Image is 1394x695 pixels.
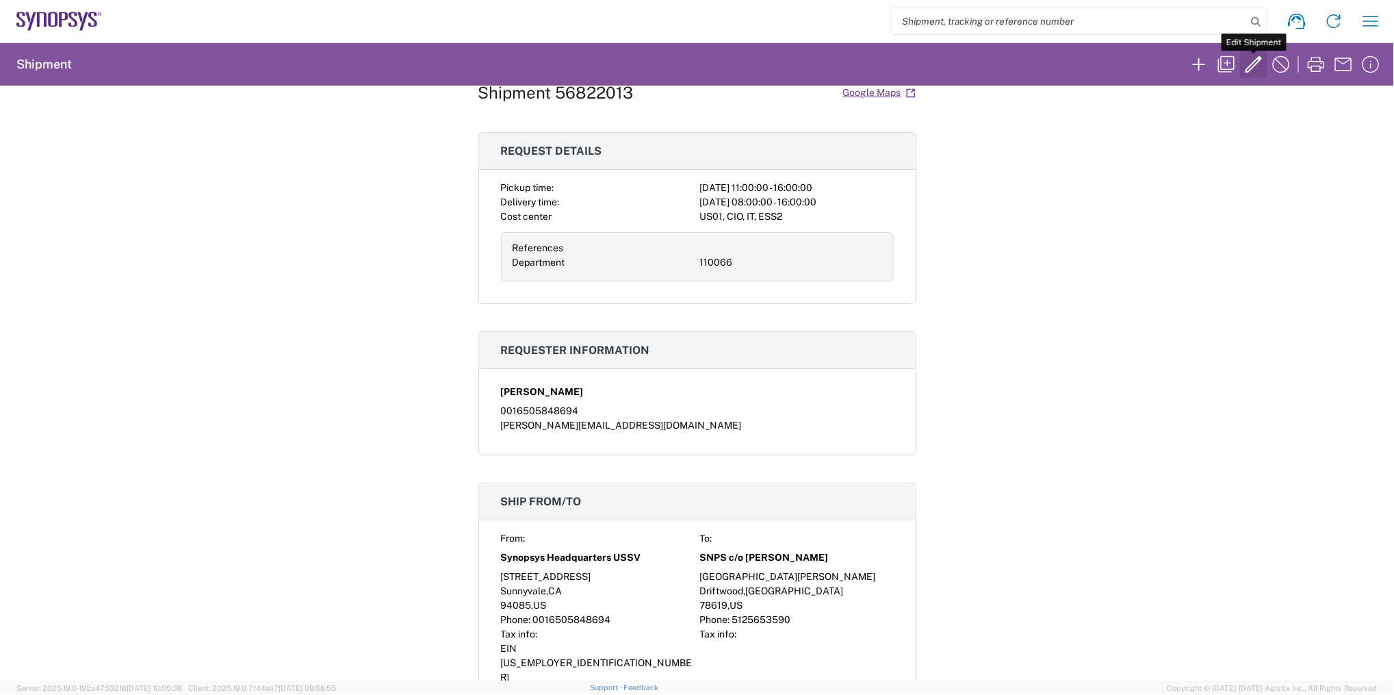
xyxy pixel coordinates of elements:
a: Support [590,683,624,692]
span: , [547,585,549,596]
span: 5125653590 [732,614,791,625]
div: [DATE] 11:00:00 - 16:00:00 [700,181,894,195]
span: Requester information [501,344,650,357]
span: , [532,600,534,611]
div: [DATE] 08:00:00 - 16:00:00 [700,195,894,210]
span: US [730,600,743,611]
h1: Shipment 56822013 [478,83,634,103]
a: Google Maps [842,81,916,105]
span: , [744,585,746,596]
span: US [534,600,547,611]
input: Shipment, tracking or reference number [892,8,1246,34]
span: Driftwood [700,585,744,596]
h2: Shipment [16,56,72,73]
span: [DATE] 09:58:55 [279,684,336,692]
span: Server: 2025.19.0-192a4753216 [16,684,182,692]
span: Sunnyvale [501,585,547,596]
span: , [728,600,730,611]
div: US01, CIO, IT, ESS2 [700,210,894,224]
a: Feedback [624,683,659,692]
div: [PERSON_NAME][EMAIL_ADDRESS][DOMAIN_NAME] [501,418,894,433]
span: [US_EMPLOYER_IDENTIFICATION_NUMBER] [501,657,693,683]
span: Cost center [501,211,552,222]
span: Request details [501,144,602,157]
span: 0016505848694 [533,614,611,625]
div: Department [513,255,695,270]
span: 94085 [501,600,532,611]
div: [GEOGRAPHIC_DATA][PERSON_NAME] [700,570,894,584]
span: Synopsys Headquarters USSV [501,551,641,565]
span: Phone: [501,614,531,625]
span: Ship from/to [501,495,582,508]
span: Tax info: [501,629,538,640]
span: [DATE] 10:05:38 [127,684,182,692]
span: Client: 2025.19.0-7f44ea7 [188,684,336,692]
span: Delivery time: [501,197,560,207]
span: Pickup time: [501,182,554,193]
span: SNPS c/o [PERSON_NAME] [700,551,829,565]
span: From: [501,533,526,544]
div: [STREET_ADDRESS] [501,570,695,584]
div: 110066 [700,255,882,270]
span: References [513,242,564,253]
span: Phone: [700,614,730,625]
span: EIN [501,643,517,654]
span: 78619 [700,600,728,611]
div: 0016505848694 [501,404,894,418]
span: [PERSON_NAME] [501,385,584,399]
span: Copyright © [DATE]-[DATE] Agistix Inc., All Rights Reserved [1167,682,1378,694]
span: CA [549,585,563,596]
span: To: [700,533,712,544]
span: Tax info: [700,629,737,640]
span: [GEOGRAPHIC_DATA] [746,585,844,596]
